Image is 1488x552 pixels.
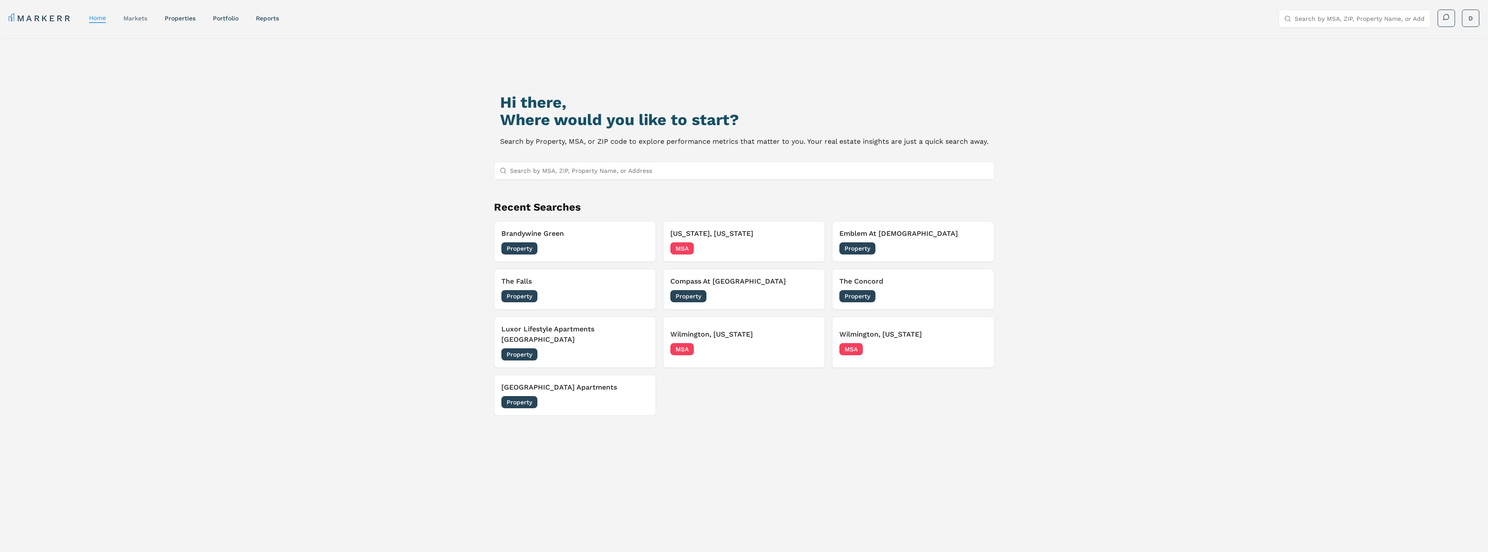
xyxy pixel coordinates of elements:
[839,242,875,255] span: Property
[1295,10,1425,27] input: Search by MSA, ZIP, Property Name, or Address
[670,343,694,355] span: MSA
[123,15,147,22] a: markets
[501,276,649,287] h3: The Falls
[213,15,239,22] a: Portfolio
[494,317,656,368] button: Remove Luxor Lifestyle Apartments WilmingtonLuxor Lifestyle Apartments [GEOGRAPHIC_DATA]Property[...
[510,162,989,179] input: Search by MSA, ZIP, Property Name, or Address
[500,94,988,111] h1: Hi there,
[165,15,196,22] a: properties
[798,292,818,301] span: [DATE]
[494,200,994,214] h2: Recent Searches
[629,350,649,359] span: [DATE]
[968,244,987,253] span: [DATE]
[670,290,706,302] span: Property
[256,15,279,22] a: reports
[501,348,537,360] span: Property
[629,398,649,407] span: [DATE]
[500,111,988,129] h2: Where would you like to start?
[663,221,825,262] button: Remove Washington, District of Columbia[US_STATE], [US_STATE]MSA[DATE]
[832,221,994,262] button: Remove Emblem At ChristianaEmblem At [DEMOGRAPHIC_DATA]Property[DATE]
[494,375,656,416] button: Remove River House Apartments[GEOGRAPHIC_DATA] ApartmentsProperty[DATE]
[968,345,987,354] span: [DATE]
[629,292,649,301] span: [DATE]
[9,12,72,24] a: MARKERR
[798,345,818,354] span: [DATE]
[839,343,863,355] span: MSA
[839,329,987,340] h3: Wilmington, [US_STATE]
[839,228,987,239] h3: Emblem At [DEMOGRAPHIC_DATA]
[1462,10,1479,27] button: D
[500,136,988,148] p: Search by Property, MSA, or ZIP code to explore performance metrics that matter to you. Your real...
[501,242,537,255] span: Property
[1468,14,1473,23] span: D
[501,290,537,302] span: Property
[501,382,649,393] h3: [GEOGRAPHIC_DATA] Apartments
[670,329,818,340] h3: Wilmington, [US_STATE]
[670,276,818,287] h3: Compass At [GEOGRAPHIC_DATA]
[663,269,825,310] button: Remove Compass At The GroveCompass At [GEOGRAPHIC_DATA]Property[DATE]
[629,244,649,253] span: [DATE]
[501,324,649,345] h3: Luxor Lifestyle Apartments [GEOGRAPHIC_DATA]
[670,228,818,239] h3: [US_STATE], [US_STATE]
[89,14,106,21] a: home
[501,396,537,408] span: Property
[670,242,694,255] span: MSA
[968,292,987,301] span: [DATE]
[494,221,656,262] button: Remove Brandywine GreenBrandywine GreenProperty[DATE]
[832,269,994,310] button: Remove The ConcordThe ConcordProperty[DATE]
[839,290,875,302] span: Property
[663,317,825,368] button: Remove Wilmington, DelawareWilmington, [US_STATE]MSA[DATE]
[501,228,649,239] h3: Brandywine Green
[494,269,656,310] button: Remove The FallsThe FallsProperty[DATE]
[839,276,987,287] h3: The Concord
[832,317,994,368] button: Remove Wilmington, DelawareWilmington, [US_STATE]MSA[DATE]
[798,244,818,253] span: [DATE]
